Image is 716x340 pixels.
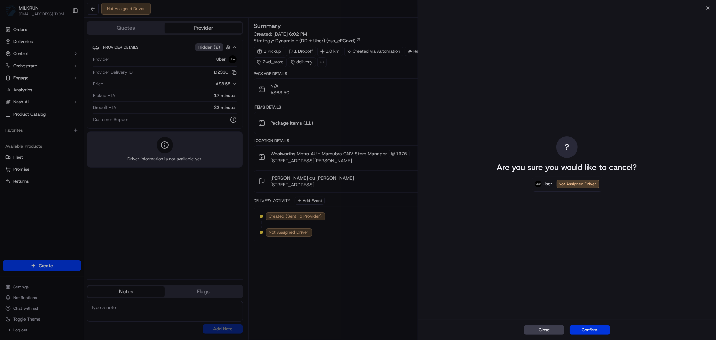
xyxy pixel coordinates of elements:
[556,136,578,158] div: ?
[535,181,542,187] img: Uber
[543,181,553,187] span: Uber
[524,325,564,335] button: Close
[570,325,610,335] button: Confirm
[497,162,637,173] p: Are you sure you would like to cancel?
